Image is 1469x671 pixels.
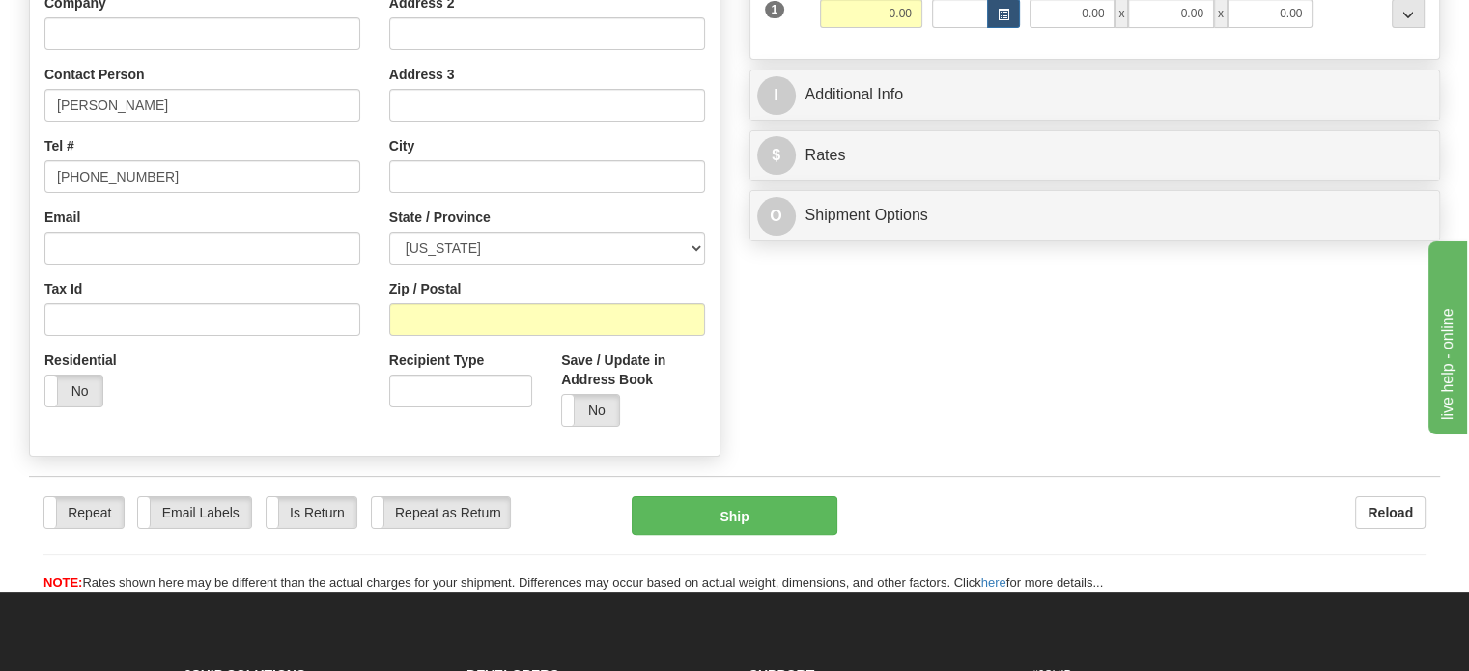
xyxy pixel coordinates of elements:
label: No [45,376,102,406]
label: Recipient Type [389,350,485,370]
a: IAdditional Info [757,75,1433,115]
label: Repeat [44,497,124,528]
span: $ [757,136,796,175]
label: Zip / Postal [389,279,462,298]
a: $Rates [757,136,1433,176]
label: Address 3 [389,65,455,84]
label: Repeat as Return [372,497,510,528]
label: No [562,395,619,426]
div: Rates shown here may be different than the actual charges for your shipment. Differences may occu... [29,574,1440,593]
label: Tax Id [44,279,82,298]
button: Ship [632,496,838,535]
label: Tel # [44,136,74,155]
label: City [389,136,414,155]
button: Reload [1355,496,1426,529]
b: Reload [1368,505,1413,520]
label: Is Return [267,497,356,528]
a: OShipment Options [757,196,1433,236]
label: Residential [44,350,117,370]
a: here [981,575,1006,590]
label: Email [44,208,80,227]
iframe: chat widget [1425,237,1467,433]
span: NOTE: [43,575,82,590]
label: State / Province [389,208,491,227]
label: Email Labels [138,497,251,528]
label: Contact Person [44,65,144,84]
label: Save / Update in Address Book [561,350,704,389]
span: O [757,197,796,236]
span: 1 [765,1,785,18]
span: I [757,76,796,115]
div: live help - online [14,12,179,35]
